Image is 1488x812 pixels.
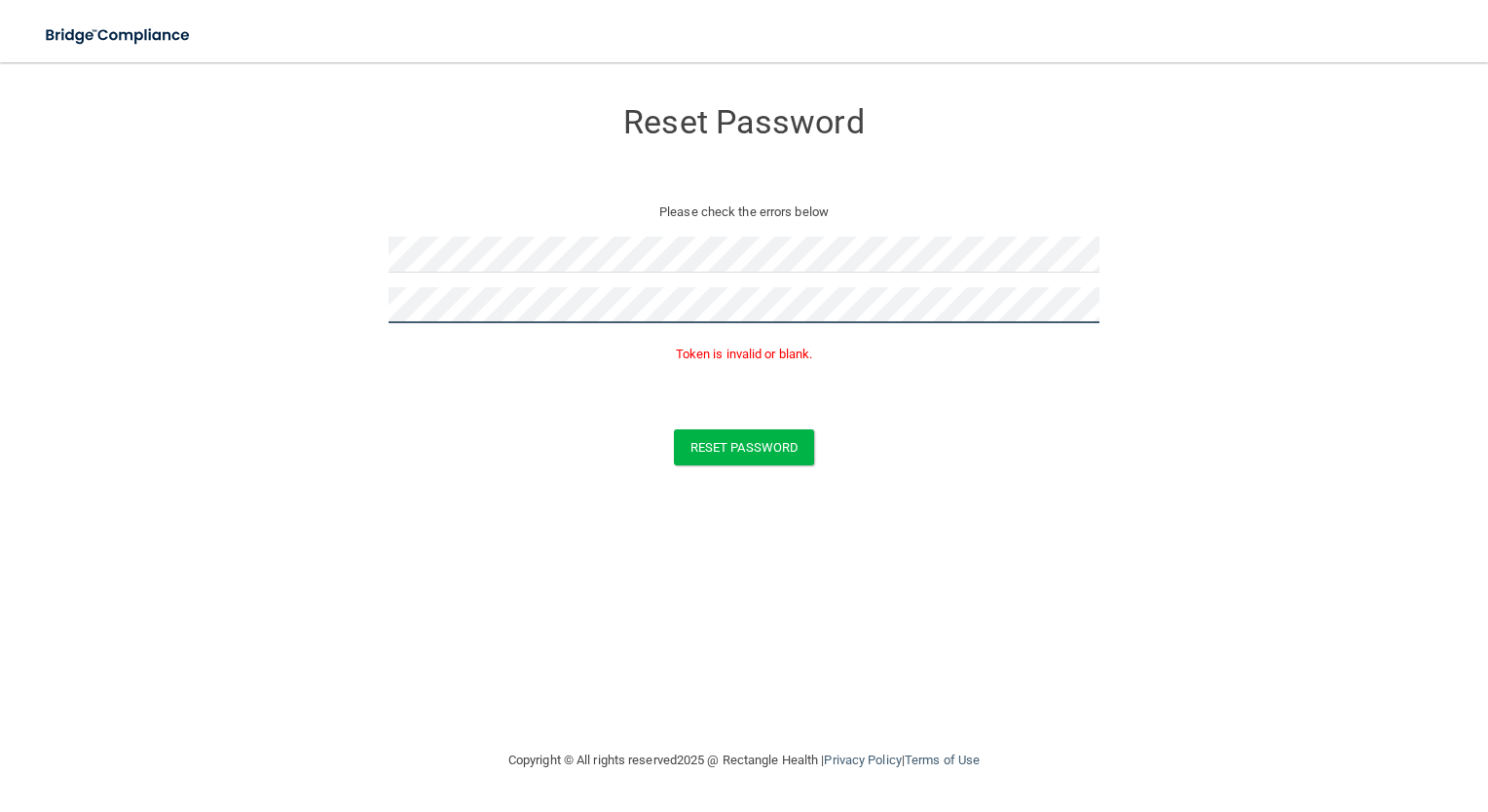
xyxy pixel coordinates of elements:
[403,201,1085,224] p: Please check the errors below
[389,104,1099,140] h3: Reset Password
[29,16,208,55] img: bridge_compliance_login_screen.278c3ca4.svg
[905,753,980,767] a: Terms of Use
[824,753,901,767] a: Privacy Policy
[389,343,1099,366] p: Token is invalid or blank.
[1152,675,1465,752] iframe: Drift Widget Chat Controller
[389,729,1099,792] div: Copyright © All rights reserved 2025 @ Rectangle Health | |
[674,429,814,465] button: Reset Password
